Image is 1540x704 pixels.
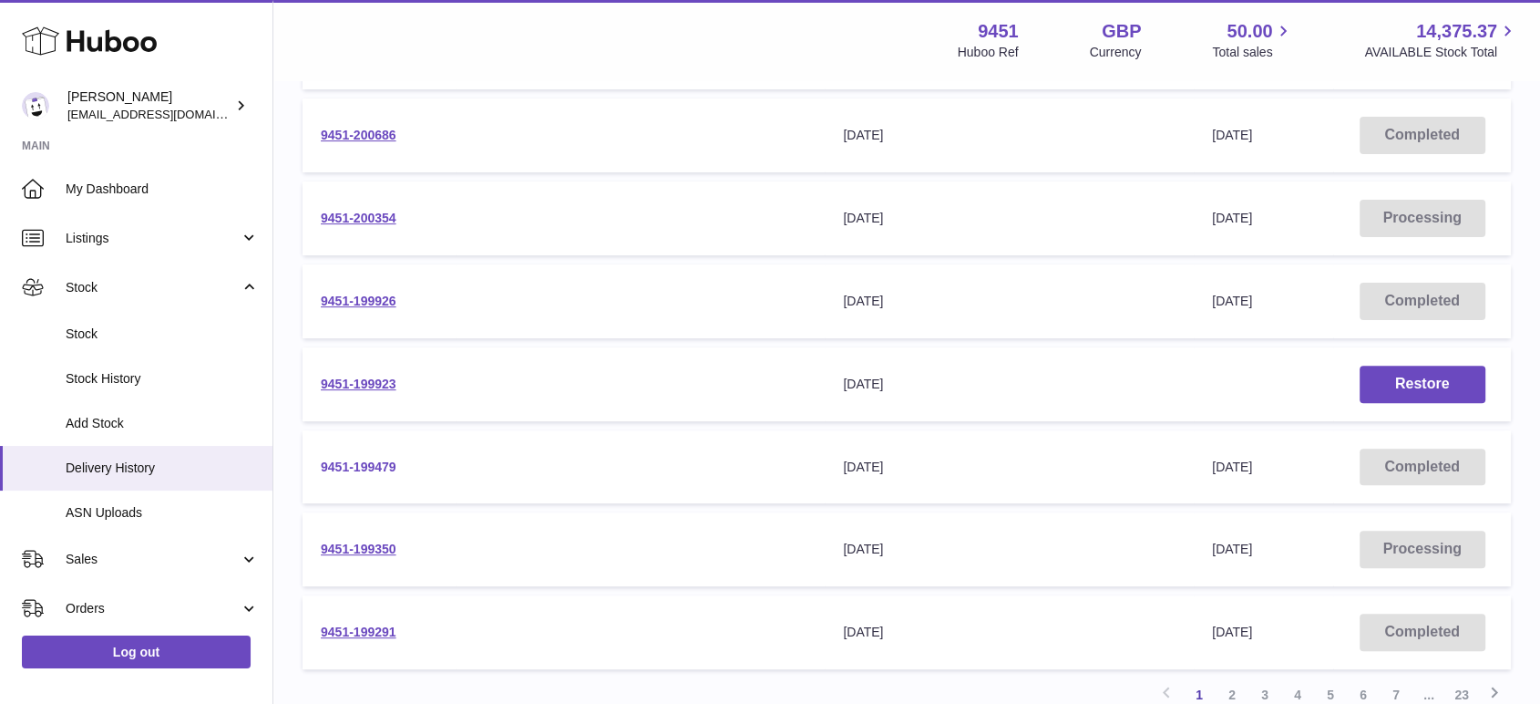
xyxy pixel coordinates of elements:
[1212,211,1252,225] span: [DATE]
[1212,460,1252,474] span: [DATE]
[843,376,1176,393] div: [DATE]
[66,504,259,522] span: ASN Uploads
[1364,44,1518,61] span: AVAILABLE Stock Total
[66,551,240,568] span: Sales
[66,415,259,432] span: Add Stock
[1416,19,1497,44] span: 14,375.37
[958,44,1019,61] div: Huboo Ref
[1212,128,1252,142] span: [DATE]
[66,460,259,477] span: Delivery History
[321,128,396,142] a: 9451-200686
[67,88,231,123] div: [PERSON_NAME]
[1102,19,1141,44] strong: GBP
[1090,44,1142,61] div: Currency
[1212,542,1252,556] span: [DATE]
[321,377,396,391] a: 9451-199923
[1212,19,1293,61] a: 50.00 Total sales
[843,293,1176,310] div: [DATE]
[321,542,396,556] a: 9451-199350
[66,181,259,198] span: My Dashboard
[843,210,1176,227] div: [DATE]
[1212,44,1293,61] span: Total sales
[1364,19,1518,61] a: 14,375.37 AVAILABLE Stock Total
[843,127,1176,144] div: [DATE]
[1360,366,1485,403] button: Restore
[321,460,396,474] a: 9451-199479
[1212,294,1252,308] span: [DATE]
[66,370,259,388] span: Stock History
[843,624,1176,641] div: [DATE]
[66,326,259,343] span: Stock
[67,107,268,121] span: [EMAIL_ADDRESS][DOMAIN_NAME]
[843,541,1176,558] div: [DATE]
[22,92,49,119] img: internalAdmin-9451@internal.huboo.com
[321,294,396,308] a: 9451-199926
[22,636,251,668] a: Log out
[1212,625,1252,639] span: [DATE]
[66,230,240,247] span: Listings
[978,19,1019,44] strong: 9451
[1227,19,1272,44] span: 50.00
[321,211,396,225] a: 9451-200354
[66,600,240,617] span: Orders
[66,279,240,296] span: Stock
[321,625,396,639] a: 9451-199291
[843,459,1176,476] div: [DATE]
